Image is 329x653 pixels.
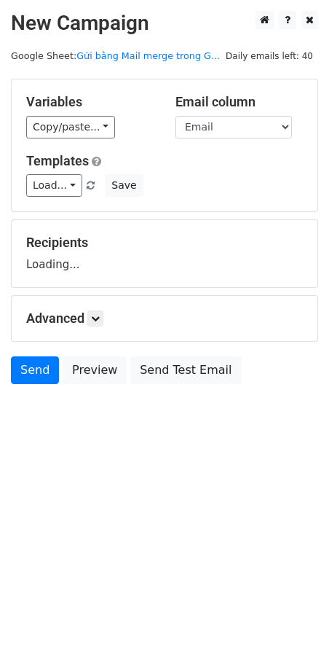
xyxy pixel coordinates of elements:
a: Copy/paste... [26,116,115,138]
h5: Email column [175,94,303,110]
a: Templates [26,153,89,168]
small: Google Sheet: [11,50,220,61]
a: Send [11,356,59,384]
a: Daily emails left: 40 [221,50,318,61]
h5: Advanced [26,310,303,326]
a: Load... [26,174,82,197]
div: Loading... [26,235,303,273]
h2: New Campaign [11,11,318,36]
button: Save [105,174,143,197]
a: Send Test Email [130,356,241,384]
h5: Variables [26,94,154,110]
h5: Recipients [26,235,303,251]
a: Gửi bằng Mail merge trong G... [76,50,220,61]
a: Preview [63,356,127,384]
span: Daily emails left: 40 [221,48,318,64]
